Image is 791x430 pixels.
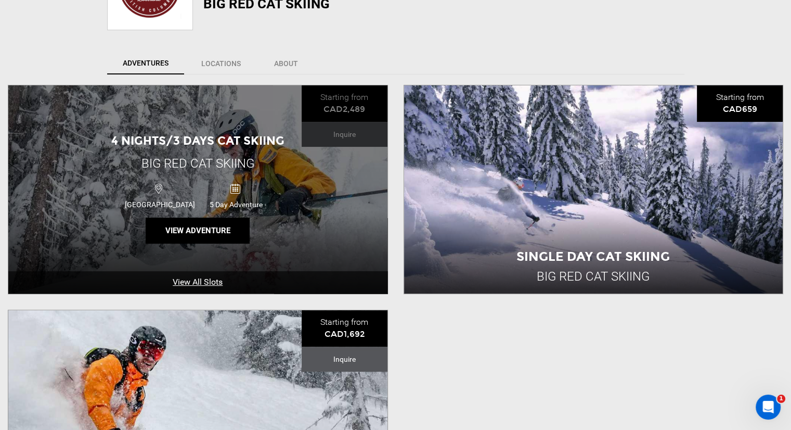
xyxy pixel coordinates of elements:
[107,53,184,74] a: Adventures
[122,200,198,209] span: [GEOGRAPHIC_DATA]
[258,53,314,74] a: About
[8,271,387,294] a: View All Slots
[777,395,785,403] span: 1
[185,53,257,74] a: Locations
[756,395,781,420] iframe: Intercom live chat
[198,200,274,209] span: 5 Day Adventure
[146,218,250,244] button: View Adventure
[111,134,284,148] span: 4 Nights/3 Days Cat Skiing
[141,156,254,171] span: Big Red Cat Skiing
